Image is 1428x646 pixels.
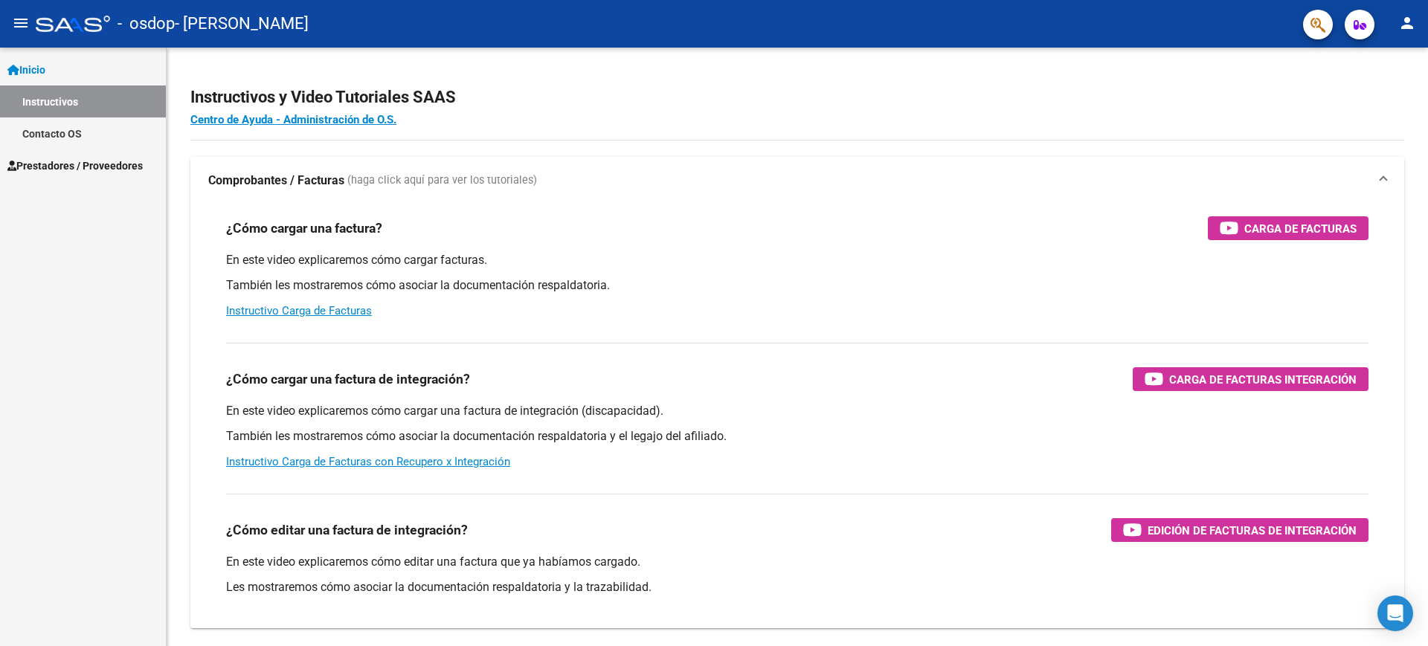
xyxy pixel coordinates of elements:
[208,172,344,189] strong: Comprobantes / Facturas
[226,520,468,540] h3: ¿Cómo editar una factura de integración?
[12,14,30,32] mat-icon: menu
[226,304,372,317] a: Instructivo Carga de Facturas
[190,113,396,126] a: Centro de Ayuda - Administración de O.S.
[1208,216,1368,240] button: Carga de Facturas
[226,428,1368,445] p: También les mostraremos cómo asociar la documentación respaldatoria y el legajo del afiliado.
[190,204,1404,628] div: Comprobantes / Facturas (haga click aquí para ver los tutoriales)
[175,7,309,40] span: - [PERSON_NAME]
[1133,367,1368,391] button: Carga de Facturas Integración
[1244,219,1357,238] span: Carga de Facturas
[1398,14,1416,32] mat-icon: person
[118,7,175,40] span: - osdop
[7,158,143,174] span: Prestadores / Proveedores
[190,83,1404,112] h2: Instructivos y Video Tutoriales SAAS
[226,403,1368,419] p: En este video explicaremos cómo cargar una factura de integración (discapacidad).
[226,455,510,468] a: Instructivo Carga de Facturas con Recupero x Integración
[1111,518,1368,542] button: Edición de Facturas de integración
[1148,521,1357,540] span: Edición de Facturas de integración
[1377,595,1413,631] div: Open Intercom Messenger
[226,252,1368,268] p: En este video explicaremos cómo cargar facturas.
[226,369,470,390] h3: ¿Cómo cargar una factura de integración?
[7,62,45,78] span: Inicio
[226,218,382,239] h3: ¿Cómo cargar una factura?
[226,554,1368,570] p: En este video explicaremos cómo editar una factura que ya habíamos cargado.
[1169,370,1357,389] span: Carga de Facturas Integración
[190,157,1404,204] mat-expansion-panel-header: Comprobantes / Facturas (haga click aquí para ver los tutoriales)
[226,277,1368,294] p: También les mostraremos cómo asociar la documentación respaldatoria.
[226,579,1368,595] p: Les mostraremos cómo asociar la documentación respaldatoria y la trazabilidad.
[347,172,537,189] span: (haga click aquí para ver los tutoriales)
